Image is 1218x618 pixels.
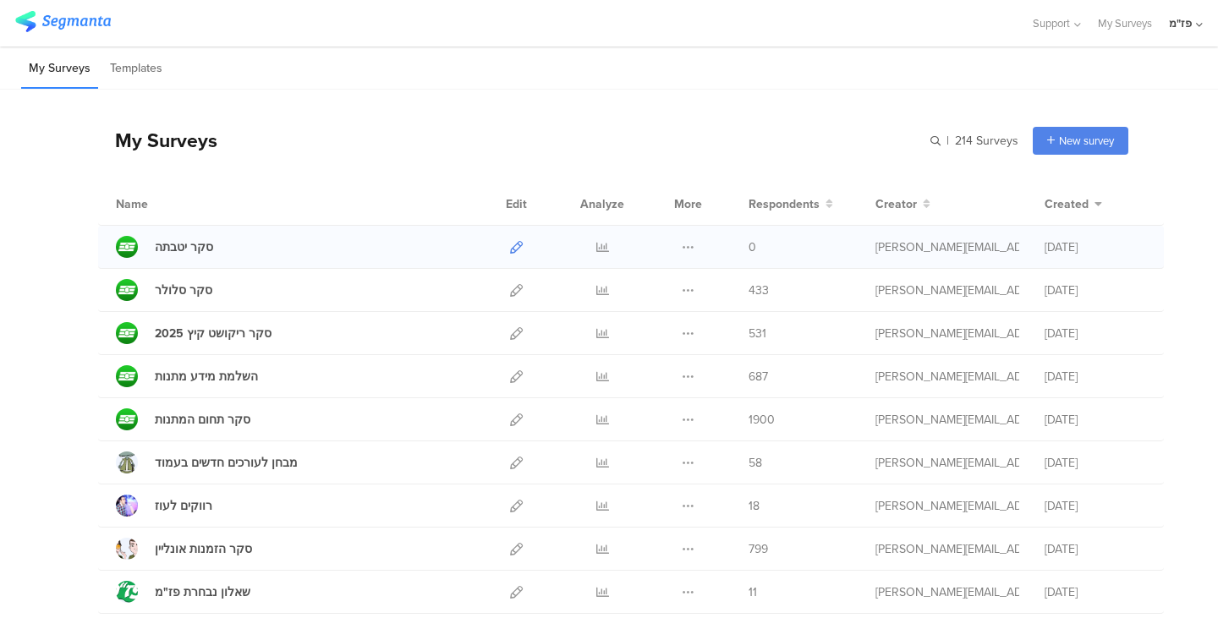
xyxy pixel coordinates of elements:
[98,126,217,155] div: My Surveys
[955,132,1018,150] span: 214 Surveys
[1045,195,1089,213] span: Created
[749,368,768,386] span: 687
[875,282,1019,299] div: ron@pazam.mobi
[1045,411,1146,429] div: [DATE]
[1045,325,1146,342] div: [DATE]
[155,238,213,256] div: סקר יטבתה
[155,368,258,386] div: השלמת מידע מתנות
[116,451,298,473] a: מבחן לעורכים חדשים בעמוד
[577,183,628,225] div: Analyze
[155,497,212,515] div: רווקים לעוז
[155,282,212,299] div: סקר סלולר
[116,236,213,258] a: סקר יטבתה
[116,581,250,603] a: שאלון נבחרת פז"מ
[1045,454,1146,472] div: [DATE]
[1045,238,1146,256] div: [DATE]
[749,454,762,472] span: 58
[155,411,250,429] div: סקר תחום המתנות
[749,195,820,213] span: Respondents
[749,325,766,342] span: 531
[944,132,952,150] span: |
[116,408,250,430] a: סקר תחום המתנות
[875,195,930,213] button: Creator
[116,538,252,560] a: סקר הזמנות אונליין
[875,454,1019,472] div: ron@pazam.mobi
[15,11,111,32] img: segmanta logo
[102,49,170,89] li: Templates
[116,495,212,517] a: רווקים לעוז
[875,583,1019,601] div: ron@pazam.mobi
[1045,195,1102,213] button: Created
[749,282,769,299] span: 433
[670,183,706,225] div: More
[116,195,217,213] div: Name
[875,497,1019,515] div: ron@pazam.mobi
[1045,540,1146,558] div: [DATE]
[875,195,917,213] span: Creator
[116,279,212,301] a: סקר סלולר
[1059,133,1114,149] span: New survey
[155,583,250,601] div: שאלון נבחרת פז"מ
[749,238,756,256] span: 0
[875,238,1019,256] div: ron@pazam.mobi
[1045,497,1146,515] div: [DATE]
[875,540,1019,558] div: ron@pazam.mobi
[155,540,252,558] div: סקר הזמנות אונליין
[875,325,1019,342] div: ron@pazam.mobi
[749,195,833,213] button: Respondents
[749,411,775,429] span: 1900
[21,49,98,89] li: My Surveys
[875,368,1019,386] div: ron@pazam.mobi
[155,325,272,342] div: סקר ריקושט קיץ 2025
[749,540,768,558] span: 799
[749,497,760,515] span: 18
[498,183,535,225] div: Edit
[1045,583,1146,601] div: [DATE]
[1169,15,1192,31] div: פז"מ
[116,322,272,344] a: סקר ריקושט קיץ 2025
[875,411,1019,429] div: ron@pazam.mobi
[1045,368,1146,386] div: [DATE]
[155,454,298,472] div: מבחן לעורכים חדשים בעמוד
[1045,282,1146,299] div: [DATE]
[116,365,258,387] a: השלמת מידע מתנות
[749,583,757,601] span: 11
[1033,15,1070,31] span: Support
